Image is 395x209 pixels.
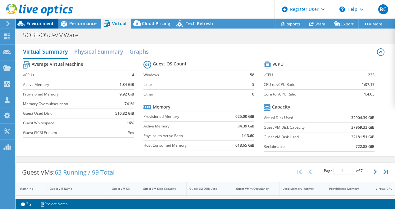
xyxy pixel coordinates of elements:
[264,124,336,131] label: Guest VM Disk Capacity
[339,7,345,12] svg: \n
[264,115,336,121] label: Virtual Disk Used
[351,134,375,140] b: 32181.51 GiB
[112,187,129,191] div: Guest VM OS
[143,187,176,191] div: Guest VM Disk Capacity
[19,187,36,191] div: IsRunning
[132,72,134,78] b: 4
[189,187,223,191] div: Guest VM Disk Used
[264,91,345,97] label: Core to vCPU Ratio
[23,101,107,107] label: Memory Oversubscription
[305,19,330,29] a: Share
[236,187,269,191] div: Guest VM % Occupancy
[264,72,345,78] label: vCPU
[16,163,121,182] div: Guest VMs:
[153,61,187,67] b: Guest OS Count
[264,144,336,150] label: Reclaimable
[143,82,244,88] label: Linux
[23,82,107,88] label: Active Memory
[235,142,254,149] b: 618.65 GiB
[143,113,222,120] label: Provisioned Memory
[128,130,134,136] b: Yes
[125,101,134,107] b: 741%
[356,144,375,150] b: 722.88 GiB
[115,110,134,117] b: 510.82 GiB
[143,123,222,129] label: Active Memory
[376,187,393,191] div: Virtual CPU
[23,72,107,78] label: vCPUs
[334,167,355,175] input: jump to page
[368,72,375,78] b: 223
[358,19,387,29] a: More
[23,130,107,136] label: Guest iSCSI Present
[143,142,222,149] label: Host Consumed Memory
[23,110,107,117] label: Guest Used Disk
[275,19,305,29] a: Reports
[143,133,222,139] label: Physical to Active Ratio
[142,20,170,26] span: Cloud Pricing
[23,45,68,59] h2: Virtual Summary
[23,91,107,97] label: Provisioned Memory
[329,187,362,191] div: Provisioned Memory
[242,133,254,139] b: 1:13.60
[362,82,375,88] b: 1:37.17
[238,123,254,129] b: 84.39 GiB
[129,45,149,58] h2: Graphs
[36,200,72,208] a: Project Notes
[330,19,359,29] a: Export
[55,168,115,176] span: 63 Running / 99 Total
[143,91,244,97] label: Other
[272,104,290,110] b: Capacity
[252,82,254,88] b: 5
[143,72,244,78] label: Windows
[153,104,170,110] b: Memory
[235,113,254,120] b: 625.00 GiB
[74,45,123,58] h2: Physical Summary
[69,20,97,26] span: Performance
[26,20,54,26] span: Environment
[283,187,316,191] div: Used Memory (Active)
[273,61,284,67] b: vCPU
[250,72,254,78] b: 58
[120,91,134,97] b: 9.92 GiB
[252,91,254,97] b: 0
[32,61,83,67] b: Average Virtual Machine
[127,120,134,126] b: 16%
[378,4,388,14] span: BC
[112,20,126,26] span: Virtual
[20,32,88,38] h1: SOBE-OSU-VMWare
[364,91,375,97] b: 1:4.65
[351,115,375,121] b: 32904.39 GiB
[23,120,107,126] label: Guest Whitespace
[351,124,375,131] b: 37969.33 GiB
[361,168,363,173] span: 7
[264,82,345,88] label: CPU to vCPU Ratio
[264,134,336,140] label: Guest VM Disk Used
[324,167,363,175] span: Page of
[186,20,213,26] span: Tech Refresh
[17,200,36,208] a: 2
[50,187,98,191] div: Guest VM Name
[120,82,134,88] b: 1.34 GiB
